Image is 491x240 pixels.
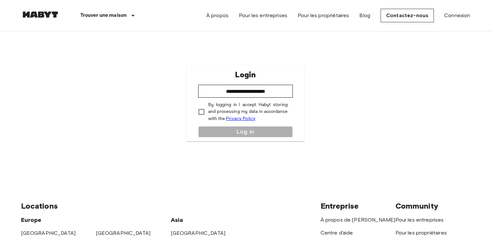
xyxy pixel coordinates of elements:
a: [GEOGRAPHIC_DATA] [21,230,76,236]
p: Login [235,69,256,81]
span: Community [395,201,438,211]
a: Privacy Policy [226,116,255,121]
a: Pour les entreprises [395,217,444,223]
a: Connexion [444,12,470,19]
span: Asia [171,216,183,224]
a: Centre d'aide [321,230,353,236]
a: Pour les entreprises [239,12,287,19]
a: À propos [206,12,229,19]
span: Europe [21,216,42,224]
a: À propos de [PERSON_NAME] [321,217,395,223]
a: Pour les propriétaires [395,230,447,236]
a: Contactez-nous [381,9,434,22]
a: Pour les propriétaires [298,12,349,19]
p: By logging in I accept Habyt storing and processing my data in accordance with the [208,102,288,122]
a: Blog [359,12,370,19]
a: [GEOGRAPHIC_DATA] [171,230,226,236]
img: Habyt [21,11,60,18]
span: Entreprise [321,201,359,211]
span: Locations [21,201,58,211]
p: Trouver une maison [80,12,127,19]
a: [GEOGRAPHIC_DATA] [96,230,151,236]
